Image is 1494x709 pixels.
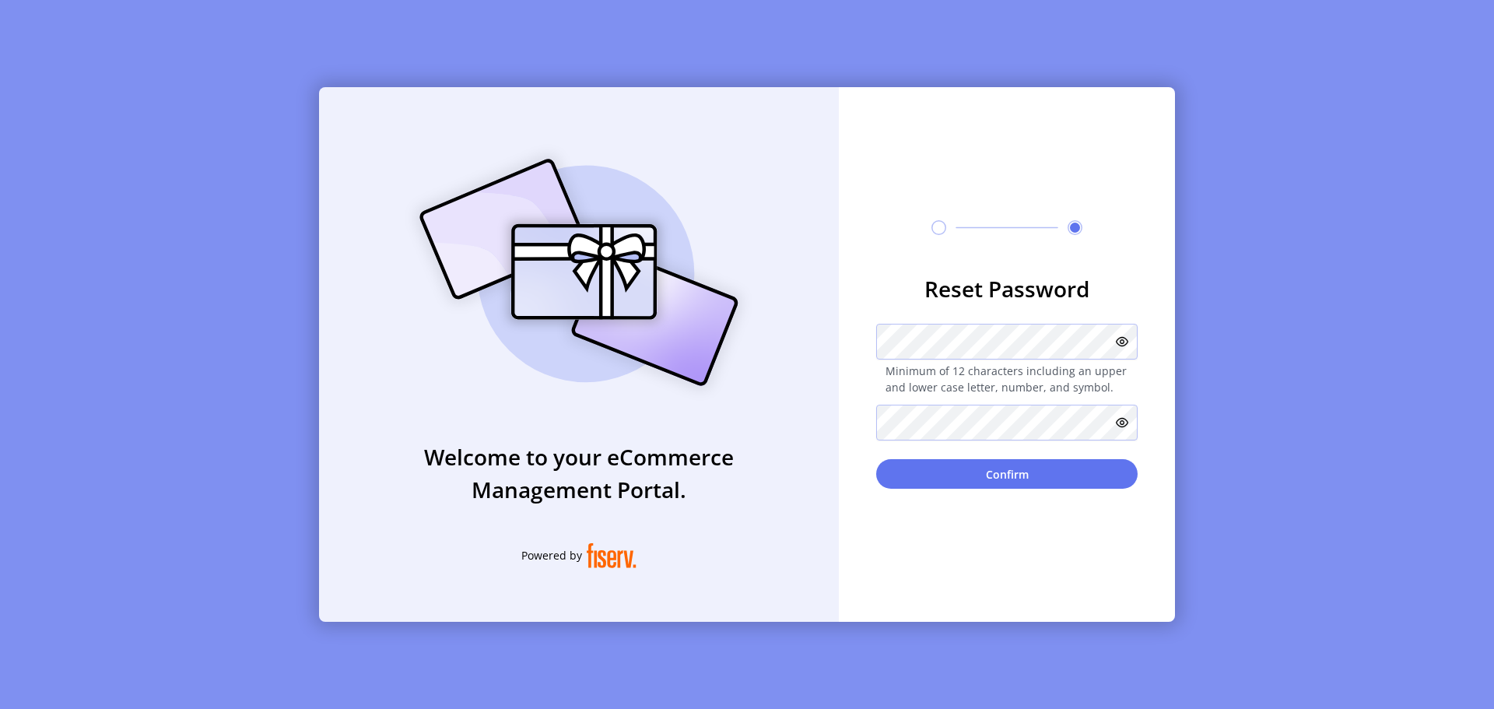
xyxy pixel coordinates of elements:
h3: Reset Password [876,272,1138,305]
button: Confirm [876,459,1138,489]
span: Minimum of 12 characters including an upper and lower case letter, number, and symbol. [876,363,1138,395]
img: card_Illustration.svg [396,142,762,403]
h3: Welcome to your eCommerce Management Portal. [319,440,839,506]
span: Powered by [521,547,582,563]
